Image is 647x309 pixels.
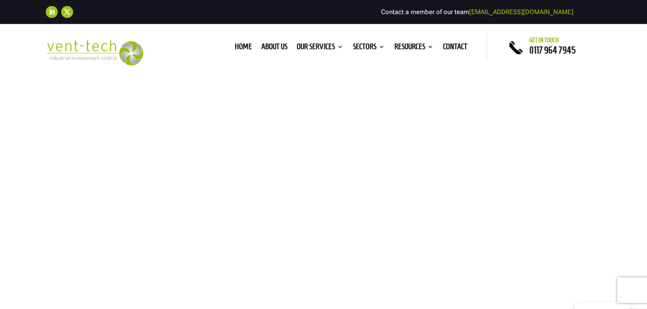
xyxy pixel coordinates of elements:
[529,45,576,55] a: 0117 964 7945
[235,44,252,53] a: Home
[469,8,573,16] a: [EMAIL_ADDRESS][DOMAIN_NAME]
[353,44,385,53] a: Sectors
[394,44,434,53] a: Resources
[443,44,467,53] a: Contact
[46,40,144,65] img: 2023-09-27T08_35_16.549ZVENT-TECH---Clear-background
[381,8,573,16] span: Contact a member of our team
[46,6,58,18] a: Follow on LinkedIn
[61,6,73,18] a: Follow on X
[261,44,287,53] a: About us
[297,44,343,53] a: Our Services
[529,37,559,44] span: Get in touch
